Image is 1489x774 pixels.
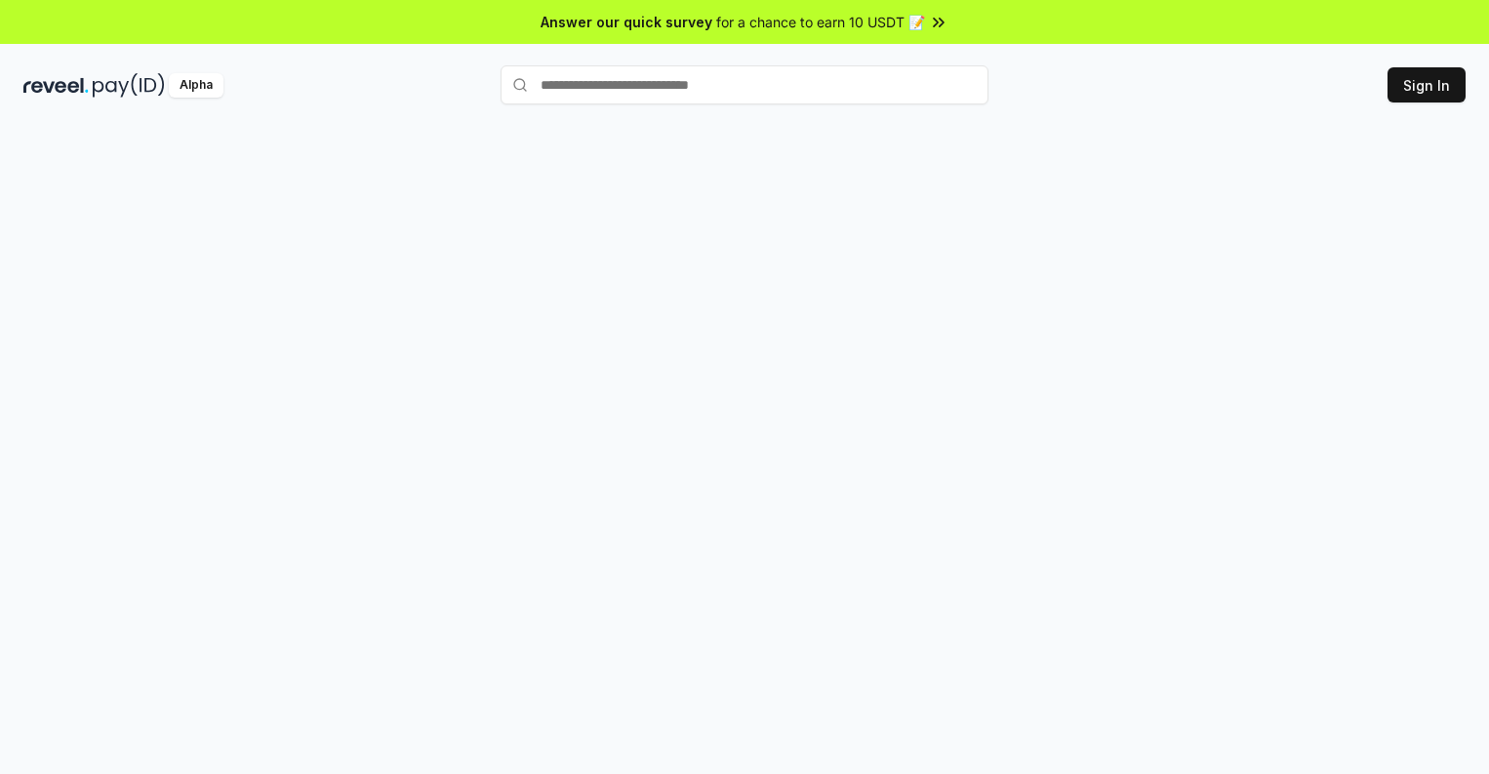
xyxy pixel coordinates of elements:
[1388,67,1466,102] button: Sign In
[23,73,89,98] img: reveel_dark
[93,73,165,98] img: pay_id
[716,12,925,32] span: for a chance to earn 10 USDT 📝
[541,12,712,32] span: Answer our quick survey
[169,73,223,98] div: Alpha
